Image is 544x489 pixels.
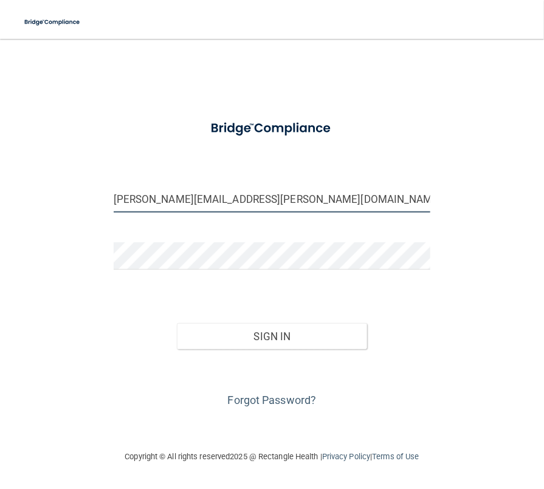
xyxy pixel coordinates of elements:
a: Terms of Use [372,452,419,461]
div: Copyright © All rights reserved 2025 @ Rectangle Health | | [50,437,494,476]
input: Email [114,185,431,213]
img: bridge_compliance_login_screen.278c3ca4.svg [198,112,347,145]
img: bridge_compliance_login_screen.278c3ca4.svg [18,10,87,35]
a: Privacy Policy [322,452,370,461]
button: Sign In [177,323,367,350]
a: Forgot Password? [228,394,317,406]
